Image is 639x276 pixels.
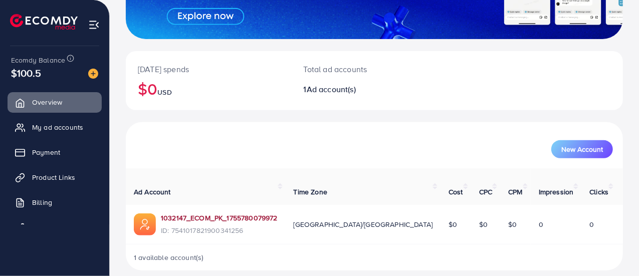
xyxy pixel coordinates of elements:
[88,69,98,79] img: image
[32,222,86,232] span: Affiliate Program
[561,146,603,153] span: New Account
[479,187,492,197] span: CPC
[551,140,613,158] button: New Account
[32,172,75,182] span: Product Links
[32,122,83,132] span: My ad accounts
[32,197,52,207] span: Billing
[8,142,102,162] a: Payment
[10,14,78,30] img: logo
[161,213,278,223] a: 1032147_ECOM_PK_1755780079972
[449,187,463,197] span: Cost
[304,63,404,75] p: Total ad accounts
[88,19,100,31] img: menu
[539,187,574,197] span: Impression
[589,219,594,229] span: 0
[11,66,41,80] span: $100.5
[508,187,522,197] span: CPM
[134,213,156,235] img: ic-ads-acc.e4c84228.svg
[8,192,102,212] a: Billing
[161,225,278,235] span: ID: 7541017821900341256
[449,219,457,229] span: $0
[11,55,65,65] span: Ecomdy Balance
[307,84,356,95] span: Ad account(s)
[508,219,517,229] span: $0
[134,187,171,197] span: Ad Account
[138,79,280,98] h2: $0
[294,187,327,197] span: Time Zone
[8,217,102,237] a: Affiliate Program
[8,117,102,137] a: My ad accounts
[479,219,488,229] span: $0
[32,97,62,107] span: Overview
[8,167,102,187] a: Product Links
[138,63,280,75] p: [DATE] spends
[539,219,543,229] span: 0
[304,85,404,94] h2: 1
[596,231,631,268] iframe: Chat
[134,252,204,262] span: 1 available account(s)
[294,219,433,229] span: [GEOGRAPHIC_DATA]/[GEOGRAPHIC_DATA]
[32,147,60,157] span: Payment
[157,87,171,97] span: USD
[8,92,102,112] a: Overview
[589,187,608,197] span: Clicks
